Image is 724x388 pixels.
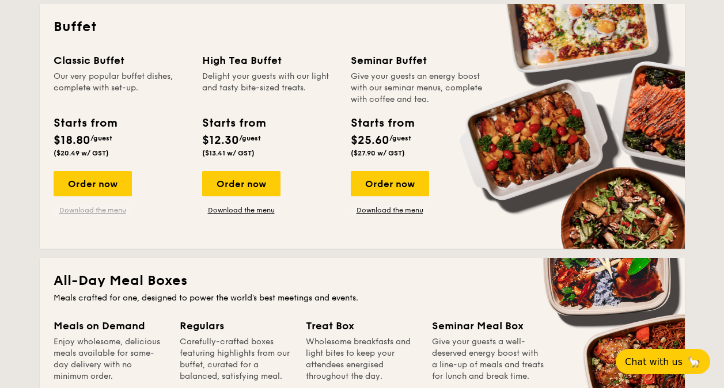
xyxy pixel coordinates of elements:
[687,355,701,368] span: 🦙
[351,71,486,105] div: Give your guests an energy boost with our seminar menus, complete with coffee and tea.
[54,149,109,157] span: ($20.49 w/ GST)
[389,134,411,142] span: /guest
[239,134,261,142] span: /guest
[54,171,132,196] div: Order now
[432,336,544,382] div: Give your guests a well-deserved energy boost with a line-up of meals and treats for lunch and br...
[351,149,405,157] span: ($27.90 w/ GST)
[90,134,112,142] span: /guest
[351,171,429,196] div: Order now
[351,134,389,147] span: $25.60
[351,206,429,215] a: Download the menu
[625,356,683,367] span: Chat with us
[54,336,166,382] div: Enjoy wholesome, delicious meals available for same-day delivery with no minimum order.
[54,18,671,36] h2: Buffet
[351,115,414,132] div: Starts from
[54,115,116,132] div: Starts from
[54,292,671,304] div: Meals crafted for one, designed to power the world's best meetings and events.
[351,52,486,69] div: Seminar Buffet
[202,134,239,147] span: $12.30
[54,206,132,215] a: Download the menu
[306,336,418,382] div: Wholesome breakfasts and light bites to keep your attendees energised throughout the day.
[202,52,337,69] div: High Tea Buffet
[202,115,265,132] div: Starts from
[180,318,292,334] div: Regulars
[202,206,280,215] a: Download the menu
[180,336,292,382] div: Carefully-crafted boxes featuring highlights from our buffet, curated for a balanced, satisfying ...
[54,71,188,105] div: Our very popular buffet dishes, complete with set-up.
[202,149,255,157] span: ($13.41 w/ GST)
[54,52,188,69] div: Classic Buffet
[202,71,337,105] div: Delight your guests with our light and tasty bite-sized treats.
[54,318,166,334] div: Meals on Demand
[54,272,671,290] h2: All-Day Meal Boxes
[432,318,544,334] div: Seminar Meal Box
[306,318,418,334] div: Treat Box
[616,349,710,374] button: Chat with us🦙
[54,134,90,147] span: $18.80
[202,171,280,196] div: Order now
